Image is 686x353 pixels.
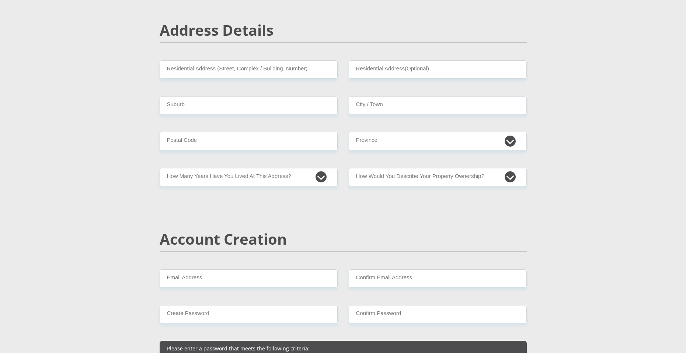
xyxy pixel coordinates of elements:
[349,96,527,114] input: City
[160,21,527,39] h2: Address Details
[160,230,527,248] h2: Account Creation
[349,60,527,78] input: Address line 2 (Optional)
[349,132,527,150] select: Please Select a Province
[349,168,527,186] select: Please select a value
[160,305,338,323] input: Create Password
[349,305,527,323] input: Confirm Password
[160,269,338,287] input: Email Address
[160,168,338,186] select: Please select a value
[349,269,527,287] input: Confirm Email Address
[160,132,338,150] input: Postal Code
[160,96,338,114] input: Suburb
[160,60,338,78] input: Valid residential address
